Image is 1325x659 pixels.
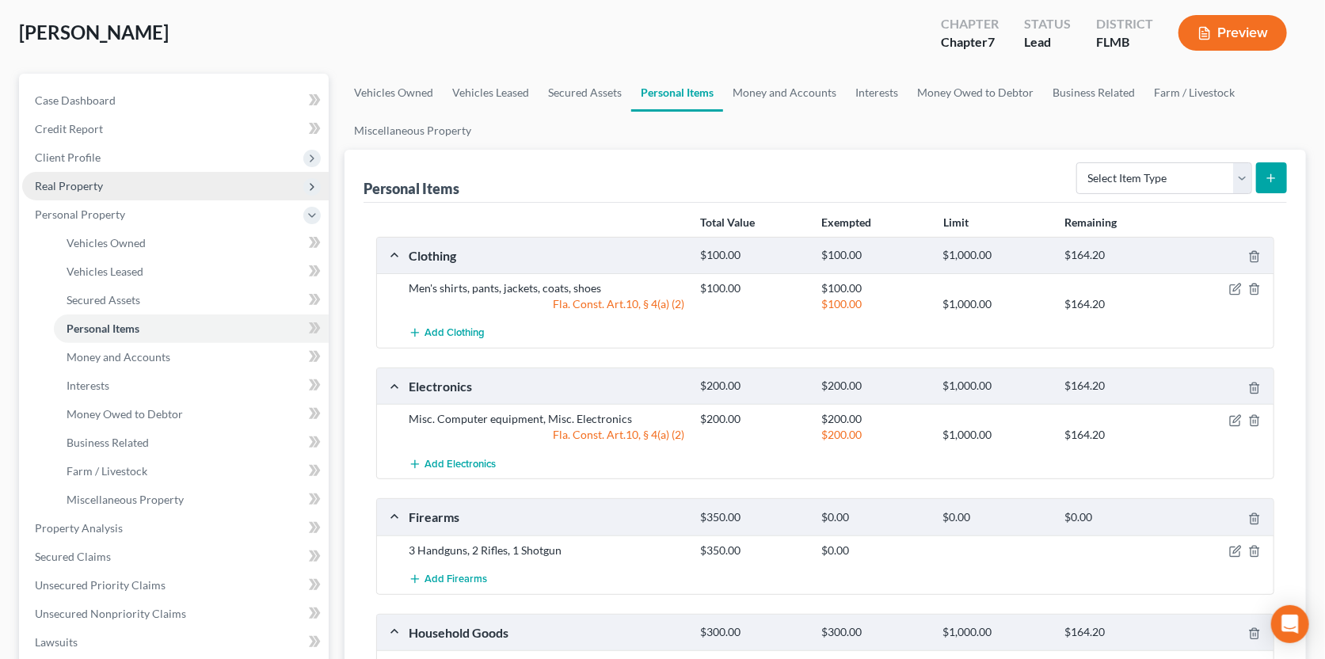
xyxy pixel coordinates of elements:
div: $1,000.00 [935,296,1057,312]
button: Add Firearms [409,565,487,594]
div: FLMB [1096,33,1153,51]
div: Clothing [401,247,692,264]
a: Secured Claims [22,543,329,571]
button: Preview [1178,15,1287,51]
button: Add Electronics [409,449,496,478]
a: Personal Items [631,74,723,112]
div: $0.00 [813,543,935,558]
span: Case Dashboard [35,93,116,107]
span: Add Electronics [425,458,496,470]
div: $0.00 [813,510,935,525]
div: Household Goods [401,624,692,641]
div: $200.00 [692,379,813,394]
span: Miscellaneous Property [67,493,184,506]
a: Personal Items [54,314,329,343]
div: Chapter [941,15,999,33]
div: $1,000.00 [935,248,1057,263]
div: Chapter [941,33,999,51]
div: $164.20 [1057,625,1178,640]
a: Miscellaneous Property [54,486,329,514]
div: Men's shirts, pants, jackets, coats, shoes [401,280,692,296]
div: Firearms [401,509,692,525]
span: Business Related [67,436,149,449]
div: Status [1024,15,1071,33]
div: $100.00 [813,280,935,296]
span: Unsecured Priority Claims [35,578,166,592]
a: Business Related [1043,74,1144,112]
a: Farm / Livestock [54,457,329,486]
div: $164.20 [1057,379,1178,394]
span: Secured Claims [35,550,111,563]
div: Fla. Const. Art.10, § 4(a) (2) [401,296,692,312]
span: Secured Assets [67,293,140,307]
div: $1,000.00 [935,625,1057,640]
span: Money and Accounts [67,350,170,364]
strong: Exempted [821,215,871,229]
a: Lawsuits [22,628,329,657]
span: Unsecured Nonpriority Claims [35,607,186,620]
a: Money Owed to Debtor [908,74,1043,112]
span: Interests [67,379,109,392]
div: $0.00 [1057,510,1178,525]
div: $350.00 [692,543,813,558]
div: Misc. Computer equipment, Misc. Electronics [401,411,692,427]
span: [PERSON_NAME] [19,21,169,44]
div: Open Intercom Messenger [1271,605,1309,643]
span: Personal Property [35,208,125,221]
span: Personal Items [67,322,139,335]
div: $100.00 [813,248,935,263]
a: Farm / Livestock [1144,74,1244,112]
a: Case Dashboard [22,86,329,115]
a: Secured Assets [539,74,631,112]
a: Money and Accounts [723,74,846,112]
div: $1,000.00 [935,427,1057,443]
div: 3 Handguns, 2 Rifles, 1 Shotgun [401,543,692,558]
a: Vehicles Owned [345,74,443,112]
div: $300.00 [813,625,935,640]
a: Interests [846,74,908,112]
a: Miscellaneous Property [345,112,481,150]
div: $350.00 [692,510,813,525]
span: Lawsuits [35,635,78,649]
span: Credit Report [35,122,103,135]
strong: Remaining [1065,215,1117,229]
span: Money Owed to Debtor [67,407,183,421]
a: Unsecured Priority Claims [22,571,329,600]
div: Fla. Const. Art.10, § 4(a) (2) [401,427,692,443]
div: District [1096,15,1153,33]
span: 7 [988,34,995,49]
a: Unsecured Nonpriority Claims [22,600,329,628]
div: $164.20 [1057,296,1178,312]
strong: Limit [943,215,969,229]
a: Interests [54,371,329,400]
a: Vehicles Leased [443,74,539,112]
a: Money and Accounts [54,343,329,371]
a: Business Related [54,429,329,457]
span: Client Profile [35,150,101,164]
a: Money Owed to Debtor [54,400,329,429]
div: Electronics [401,378,692,394]
span: Property Analysis [35,521,123,535]
span: Add Firearms [425,573,487,585]
div: $0.00 [935,510,1057,525]
a: Property Analysis [22,514,329,543]
div: Lead [1024,33,1071,51]
strong: Total Value [700,215,755,229]
div: $1,000.00 [935,379,1057,394]
div: $200.00 [813,427,935,443]
div: $200.00 [692,411,813,427]
div: $164.20 [1057,248,1178,263]
a: Vehicles Owned [54,229,329,257]
div: $200.00 [813,411,935,427]
span: Farm / Livestock [67,464,147,478]
div: $100.00 [692,280,813,296]
span: Vehicles Leased [67,265,143,278]
a: Vehicles Leased [54,257,329,286]
a: Credit Report [22,115,329,143]
div: $300.00 [692,625,813,640]
a: Secured Assets [54,286,329,314]
div: $100.00 [813,296,935,312]
span: Vehicles Owned [67,236,146,250]
div: Personal Items [364,179,459,198]
div: $164.20 [1057,427,1178,443]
